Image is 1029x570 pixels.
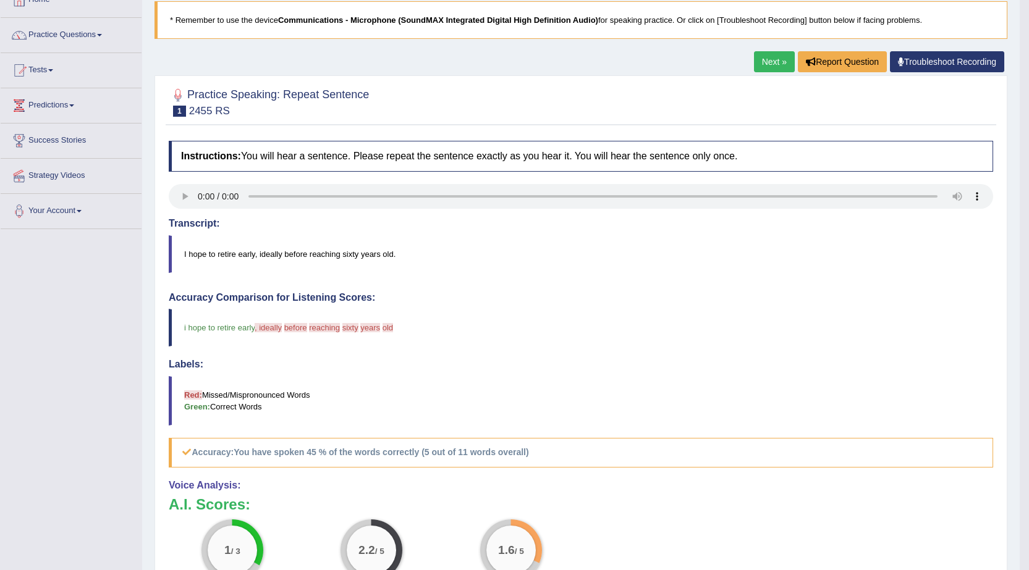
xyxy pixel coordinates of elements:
[169,359,993,370] h4: Labels:
[169,292,993,303] h4: Accuracy Comparison for Listening Scores:
[224,543,231,556] big: 1
[359,543,376,556] big: 2.2
[890,51,1004,72] a: Troubleshoot Recording
[309,323,340,332] span: reaching
[1,53,142,84] a: Tests
[169,376,993,425] blockquote: Missed/Mispronounced Words Correct Words
[375,547,384,556] small: / 5
[383,323,393,332] span: old
[1,194,142,225] a: Your Account
[515,547,524,556] small: / 5
[754,51,795,72] a: Next »
[169,438,993,467] h5: Accuracy:
[1,88,142,119] a: Predictions
[173,106,186,117] span: 1
[284,323,307,332] span: before
[184,402,210,411] b: Green:
[1,18,142,49] a: Practice Questions
[498,543,515,556] big: 1.6
[169,141,993,172] h4: You will hear a sentence. Please repeat the sentence exactly as you hear it. You will hear the se...
[184,390,202,400] b: Red:
[1,124,142,154] a: Success Stories
[278,15,598,25] b: Communications - Microphone (SoundMAX Integrated Digital High Definition Audio)
[360,323,380,332] span: years
[231,547,240,556] small: / 3
[169,235,993,273] blockquote: I hope to retire early, ideally before reaching sixty years old.
[169,480,993,491] h4: Voice Analysis:
[169,218,993,229] h4: Transcript:
[234,447,528,457] b: You have spoken 45 % of the words correctly (5 out of 11 words overall)
[1,159,142,190] a: Strategy Videos
[189,105,230,117] small: 2455 RS
[169,86,369,117] h2: Practice Speaking: Repeat Sentence
[255,323,282,332] span: , ideally
[155,1,1007,39] blockquote: * Remember to use the device for speaking practice. Or click on [Troubleshoot Recording] button b...
[798,51,887,72] button: Report Question
[184,323,255,332] span: i hope to retire early
[342,323,358,332] span: sixty
[169,496,250,513] b: A.I. Scores:
[181,151,241,161] b: Instructions:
